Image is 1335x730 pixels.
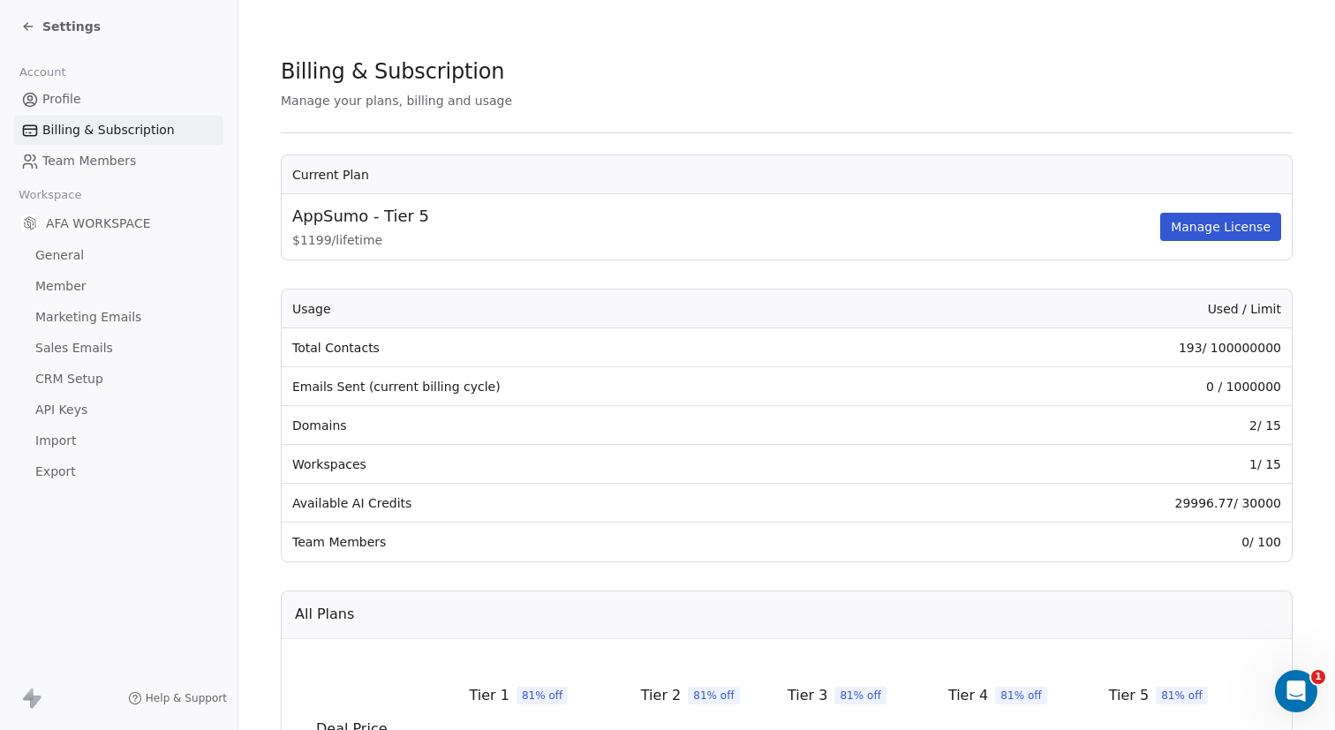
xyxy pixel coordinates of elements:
[1311,670,1325,684] span: 1
[14,85,223,114] a: Profile
[834,687,886,704] span: 81% off
[14,426,223,455] a: Import
[35,370,103,388] span: CRM Setup
[1156,687,1208,704] span: 81% off
[282,445,931,484] td: Workspaces
[146,691,227,705] span: Help & Support
[295,604,354,625] span: All Plans
[931,290,1292,328] th: Used / Limit
[35,277,87,296] span: Member
[11,182,89,208] span: Workspace
[14,457,223,486] a: Export
[931,406,1292,445] td: 2 / 15
[948,685,988,706] span: Tier 4
[1275,670,1317,712] iframe: Intercom live chat
[282,367,931,406] td: Emails Sent (current billing cycle)
[14,395,223,425] a: API Keys
[281,94,512,108] span: Manage your plans, billing and usage
[282,406,931,445] td: Domains
[931,484,1292,523] td: 29996.77 / 30000
[14,116,223,145] a: Billing & Subscription
[282,523,931,561] td: Team Members
[21,214,39,232] img: black.png
[282,328,931,367] td: Total Contacts
[292,231,1157,249] span: $ 1199 / lifetime
[995,687,1047,704] span: 81% off
[128,691,227,705] a: Help & Support
[1109,685,1149,706] span: Tier 5
[282,155,1292,194] th: Current Plan
[1160,213,1281,241] button: Manage License
[35,432,76,450] span: Import
[42,18,101,35] span: Settings
[469,685,509,706] span: Tier 1
[641,685,681,706] span: Tier 2
[42,152,136,170] span: Team Members
[35,463,76,481] span: Export
[931,328,1292,367] td: 193 / 100000000
[42,121,175,139] span: Billing & Subscription
[14,365,223,394] a: CRM Setup
[292,205,429,228] span: AppSumo - Tier 5
[281,58,504,85] span: Billing & Subscription
[931,367,1292,406] td: 0 / 1000000
[517,687,569,704] span: 81% off
[14,241,223,270] a: General
[46,214,151,232] span: AFA WORKSPACE
[282,484,931,523] td: Available AI Credits
[14,303,223,332] a: Marketing Emails
[14,334,223,363] a: Sales Emails
[931,523,1292,561] td: 0 / 100
[14,272,223,301] a: Member
[42,90,81,109] span: Profile
[35,401,87,419] span: API Keys
[788,685,827,706] span: Tier 3
[282,290,931,328] th: Usage
[35,308,141,327] span: Marketing Emails
[11,59,73,86] span: Account
[688,687,740,704] span: 81% off
[931,445,1292,484] td: 1 / 15
[14,147,223,176] a: Team Members
[35,246,84,265] span: General
[35,339,113,357] span: Sales Emails
[21,18,101,35] a: Settings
